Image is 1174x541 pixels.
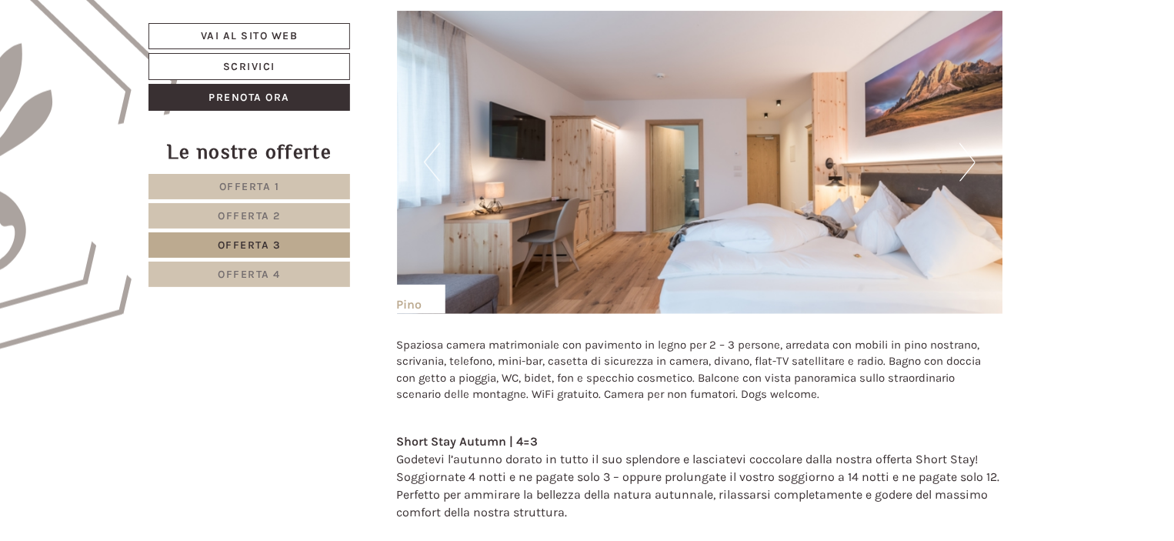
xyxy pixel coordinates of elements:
[397,285,445,314] div: Pino
[397,337,1003,403] p: Spaziosa camera matrimoniale con pavimento in legno per 2 – 3 persone, arredata con mobili in pin...
[397,433,1003,451] div: Short Stay Autumn | 4=3
[148,53,350,80] a: Scrivici
[218,209,281,222] span: Offerta 2
[397,11,1003,314] img: image
[525,406,605,432] button: Invia
[148,23,350,49] a: Vai al sito web
[218,268,281,281] span: Offerta 4
[148,84,350,111] a: Prenota ora
[273,12,332,38] div: lunedì
[397,451,1003,521] div: Godetevi l’autunno dorato in tutto il suo splendore e lasciatevi coccolare dalla nostra offerta S...
[12,42,249,88] div: Buon giorno, come possiamo aiutarla?
[959,143,976,182] button: Next
[23,75,242,85] small: 14:53
[219,180,280,193] span: Offerta 1
[148,138,350,166] div: Le nostre offerte
[23,45,242,57] div: Hotel B&B Feldmessner
[218,239,282,252] span: Offerta 3
[424,143,440,182] button: Previous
